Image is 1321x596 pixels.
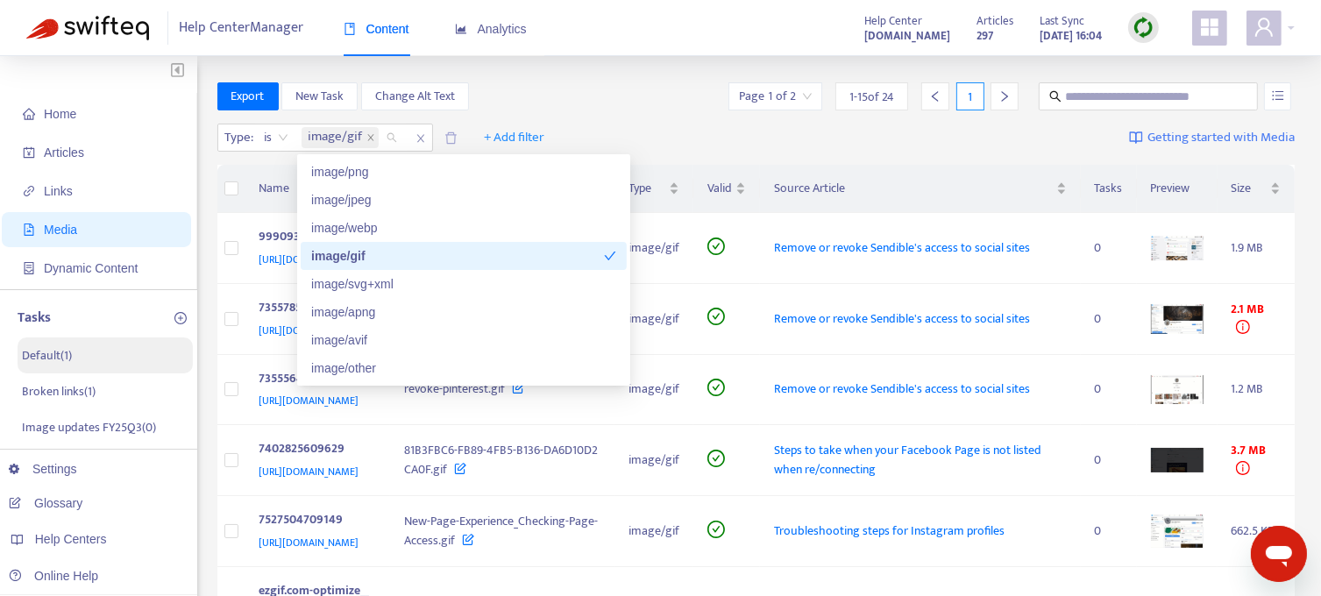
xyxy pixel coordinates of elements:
th: Name [245,165,391,213]
span: container [23,262,35,274]
span: [URL][DOMAIN_NAME] [259,463,359,480]
span: info-circle [1236,320,1250,334]
p: Tasks [18,308,51,329]
th: Type [614,165,693,213]
span: Help Centers [35,532,107,546]
span: Troubleshooting steps for Instagram profiles [774,521,1005,541]
div: image/jpeg [311,190,616,209]
button: Change Alt Text [361,82,469,110]
a: Settings [9,462,77,476]
span: check-circle [707,238,725,255]
span: Remove or revoke Sendible's access to social sites [774,238,1030,258]
span: Content [344,22,409,36]
span: Analytics [455,22,527,36]
td: image/gif [614,213,693,284]
img: image-link [1129,131,1143,145]
div: image/svg+xml [301,270,627,298]
td: image/gif [614,425,693,496]
div: 7527504709149 [259,510,370,533]
a: Online Help [9,569,98,583]
div: 662.5 KB [1232,521,1281,541]
span: Home [44,107,76,121]
div: image/gif [311,246,604,266]
span: Media [44,223,77,237]
p: Default ( 1 ) [22,346,72,365]
td: image/gif [614,496,693,567]
span: Links [44,184,73,198]
span: Articles [977,11,1013,31]
div: 1.2 MB [1232,380,1281,399]
span: Remove or revoke Sendible's access to social sites [774,309,1030,329]
th: Source Article [760,165,1080,213]
span: check-circle [707,379,725,396]
span: delete [444,131,458,145]
span: search [1049,90,1062,103]
div: 7355564612125 [259,369,370,392]
div: 0 [1095,238,1123,258]
div: 2.1 MB [1232,300,1281,338]
span: appstore [1199,17,1220,38]
div: 1.9 MB [1232,238,1281,258]
div: image/avif [311,330,616,350]
span: New-Page-Experience_Checking-Page-Access.gif [404,511,598,550]
td: image/gif [614,284,693,355]
th: Valid [693,165,760,213]
span: Type [629,179,665,198]
span: Articles [44,145,84,160]
span: right [998,90,1011,103]
span: account-book [23,146,35,159]
div: 0 [1095,451,1123,470]
img: sync.dc5367851b00ba804db3.png [1133,17,1154,39]
p: Image updates FY25Q3 ( 0 ) [22,418,156,436]
img: media-preview [1151,304,1204,334]
a: Getting started with Media [1129,124,1295,152]
span: Export [231,87,265,106]
div: 9990938539549 [259,227,370,250]
div: 0 [1095,380,1123,399]
span: [URL][DOMAIN_NAME] [259,251,359,268]
span: home [23,108,35,120]
button: New Task [281,82,358,110]
div: image/png [311,162,616,181]
strong: [DOMAIN_NAME] [864,26,950,46]
div: image/webp [311,218,616,238]
div: image/png [301,158,627,186]
span: [URL][DOMAIN_NAME] [259,322,359,339]
div: 0 [1095,309,1123,329]
span: Remove or revoke Sendible's access to social sites [774,379,1030,399]
span: Steps to take when your Facebook Page is not listed when re/connecting [774,440,1041,479]
span: check-circle [707,308,725,325]
span: close [409,128,432,149]
div: image/webp [301,214,627,242]
div: 1 [956,82,984,110]
button: Export [217,82,279,110]
a: Glossary [9,496,82,510]
strong: [DATE] 16:04 [1040,26,1102,46]
div: image/other [311,358,616,378]
td: image/gif [614,355,693,426]
span: check [604,250,616,262]
span: [URL][DOMAIN_NAME] [259,392,359,409]
span: check-circle [707,521,725,538]
th: Tasks [1081,165,1137,213]
span: is [265,124,288,151]
th: Size [1218,165,1295,213]
span: + Add filter [484,127,544,148]
div: 3.7 MB [1232,441,1281,479]
img: media-preview [1151,236,1204,260]
span: revoke-pinterest.gif [404,379,505,399]
span: Help Center Manager [180,11,304,45]
strong: 297 [977,26,993,46]
div: image/svg+xml [311,274,616,294]
span: link [23,185,35,197]
div: 7355785484445 [259,298,370,321]
div: image/gif [301,242,627,270]
span: New Task [295,87,344,106]
span: file-image [23,223,35,236]
span: area-chart [455,23,467,35]
span: check-circle [707,450,725,467]
span: Dynamic Content [44,261,138,275]
span: info-circle [1236,461,1250,475]
span: [URL][DOMAIN_NAME] [259,534,359,551]
div: 0 [1095,521,1123,541]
